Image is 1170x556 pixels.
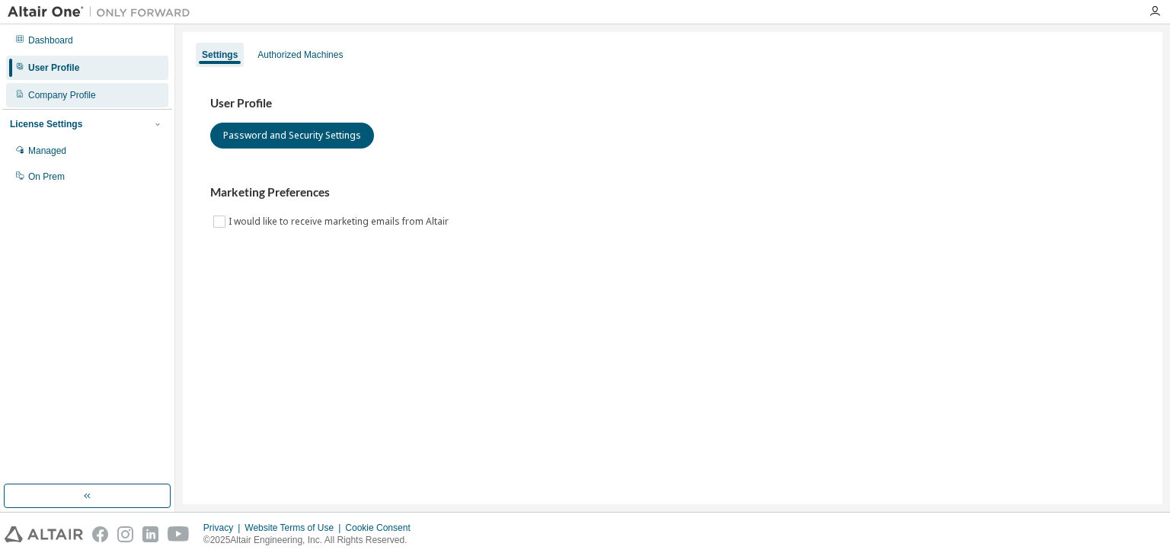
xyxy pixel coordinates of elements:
[28,62,79,74] div: User Profile
[345,522,419,534] div: Cookie Consent
[92,526,108,542] img: facebook.svg
[210,185,1135,200] h3: Marketing Preferences
[10,118,82,130] div: License Settings
[210,96,1135,111] h3: User Profile
[28,171,65,183] div: On Prem
[203,534,420,547] p: © 2025 Altair Engineering, Inc. All Rights Reserved.
[203,522,245,534] div: Privacy
[142,526,158,542] img: linkedin.svg
[28,145,66,157] div: Managed
[117,526,133,542] img: instagram.svg
[245,522,345,534] div: Website Terms of Use
[202,49,238,61] div: Settings
[210,123,374,149] button: Password and Security Settings
[28,89,96,101] div: Company Profile
[5,526,83,542] img: altair_logo.svg
[168,526,190,542] img: youtube.svg
[229,212,452,231] label: I would like to receive marketing emails from Altair
[8,5,198,20] img: Altair One
[28,34,73,46] div: Dashboard
[257,49,343,61] div: Authorized Machines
